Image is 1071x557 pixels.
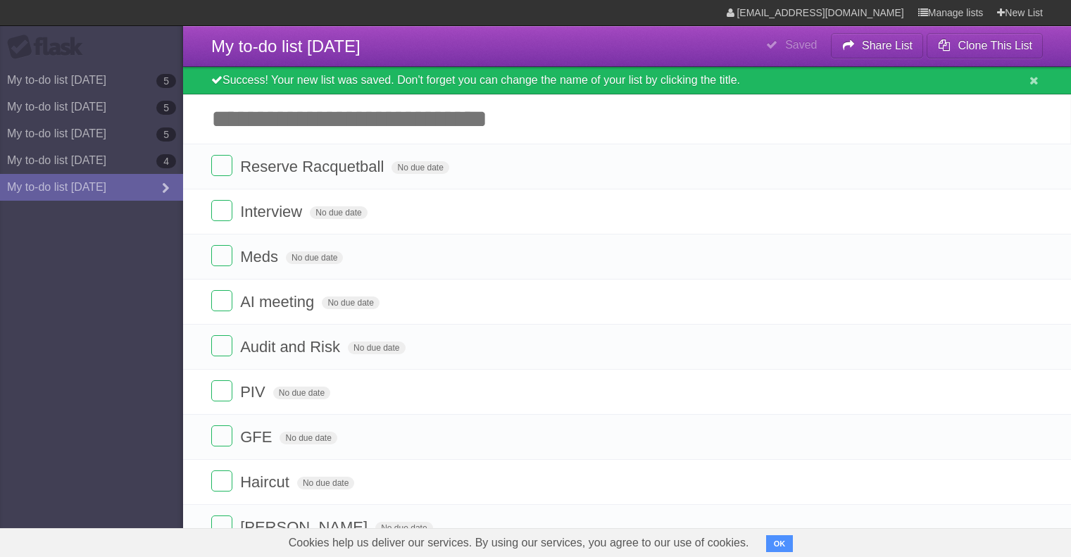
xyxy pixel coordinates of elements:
span: GFE [240,428,275,446]
span: Reserve Racquetball [240,158,387,175]
label: Done [211,245,232,266]
button: Share List [831,33,924,58]
div: Flask [7,35,92,60]
span: My to-do list [DATE] [211,37,361,56]
span: No due date [297,477,354,489]
button: OK [766,535,794,552]
b: 4 [156,154,176,168]
span: No due date [375,522,432,534]
span: No due date [273,387,330,399]
label: Done [211,380,232,401]
b: Share List [862,39,913,51]
button: Clone This List [927,33,1043,58]
span: No due date [280,432,337,444]
label: Done [211,515,232,537]
b: 5 [156,101,176,115]
span: No due date [348,342,405,354]
div: Success! Your new list was saved. Don't forget you can change the name of your list by clicking t... [183,67,1071,94]
label: Done [211,290,232,311]
label: Done [211,155,232,176]
span: AI meeting [240,293,318,311]
span: No due date [310,206,367,219]
span: No due date [392,161,449,174]
label: Done [211,200,232,221]
label: Done [211,470,232,492]
span: Interview [240,203,306,220]
span: Cookies help us deliver our services. By using our services, you agree to our use of cookies. [275,529,763,557]
span: Haircut [240,473,293,491]
span: PIV [240,383,268,401]
b: 5 [156,74,176,88]
label: Done [211,425,232,446]
span: Audit and Risk [240,338,344,356]
span: Meds [240,248,282,265]
span: No due date [286,251,343,264]
b: 5 [156,127,176,142]
span: [PERSON_NAME] [240,518,371,536]
span: No due date [322,296,379,309]
label: Done [211,335,232,356]
b: Clone This List [958,39,1032,51]
b: Saved [785,39,817,51]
